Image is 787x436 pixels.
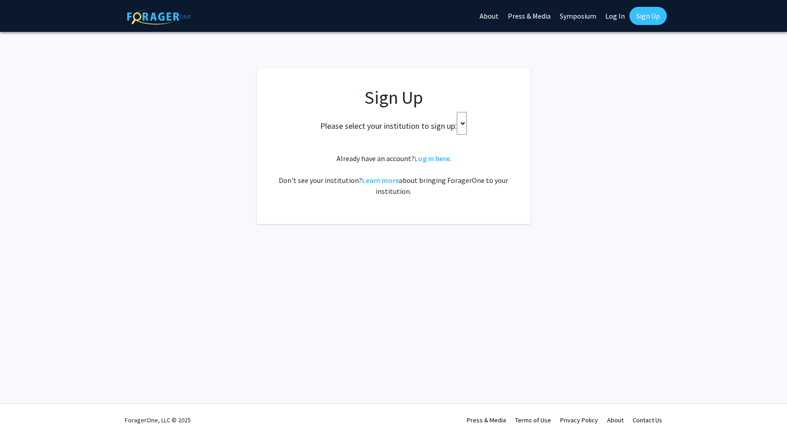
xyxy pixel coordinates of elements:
[320,121,457,131] h2: Please select your institution to sign up:
[125,404,191,436] div: ForagerOne, LLC © 2025
[607,416,623,424] a: About
[275,153,512,197] div: Already have an account? . Don't see your institution? about bringing ForagerOne to your institut...
[629,7,667,25] a: Sign Up
[127,9,191,25] img: ForagerOne Logo
[560,416,598,424] a: Privacy Policy
[633,416,662,424] a: Contact Us
[414,154,450,163] a: Log in here
[275,86,512,108] h1: Sign Up
[515,416,551,424] a: Terms of Use
[362,176,399,185] a: Learn more about bringing ForagerOne to your institution
[467,416,506,424] a: Press & Media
